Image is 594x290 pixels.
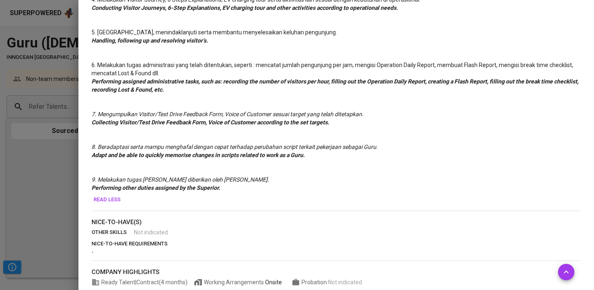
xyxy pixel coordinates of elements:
[301,279,328,286] span: Probation
[92,29,337,36] span: 5. [GEOGRAPHIC_DATA], menindaklanjuti serta membantu menyelesaikan keluhan pengunjung.
[134,228,169,236] span: Not indicated .
[92,278,188,286] span: Ready Talent | Contract (4 months)
[92,78,580,93] span: Performing assigned administrative tasks, such as: recording the number of visitors per hour, fil...
[92,240,581,248] p: nice-to-have requirements
[92,111,364,117] span: 7. Mengumpulkan Visitor/Test Drive Feedback Form, Voice of Customer sesuai target yang telah dite...
[92,228,134,236] p: other skills
[328,279,363,286] span: Not indicated .
[92,37,208,44] span: Handling, following up and resolving visitor’s.
[92,193,123,206] button: Read less
[94,195,121,205] span: Read less
[92,144,378,150] span: 8. Beradaptasi serta mampu menghafal dengan cepat terhadap perubahan script terkait pekerjaan seb...
[92,249,94,255] span: -
[92,184,220,191] span: Performing other duties assigned by the Superior.
[265,278,282,286] div: Onsite
[92,152,305,158] span: Adapt and be able to quickly memorise changes in scripts related to work as a Guru.
[92,119,329,126] span: Collecting Visitor/Test Drive Feedback Form, Voice of Customer according to the set targets.
[194,278,282,286] span: Working Arrangements
[92,176,269,183] span: 9. Melakukan tugas [PERSON_NAME] diberikan oleh [PERSON_NAME].
[92,4,398,11] span: Conducting Visitor Journeys, 6-Step Explanations, EV charging tour and other activities according...
[92,218,581,227] p: nice-to-have(s)
[92,62,574,76] span: 6. Melakukan tugas administrasi yang telah ditentukan, seperti : mencatat jumlah pengunjung per j...
[92,268,581,277] p: company highlights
